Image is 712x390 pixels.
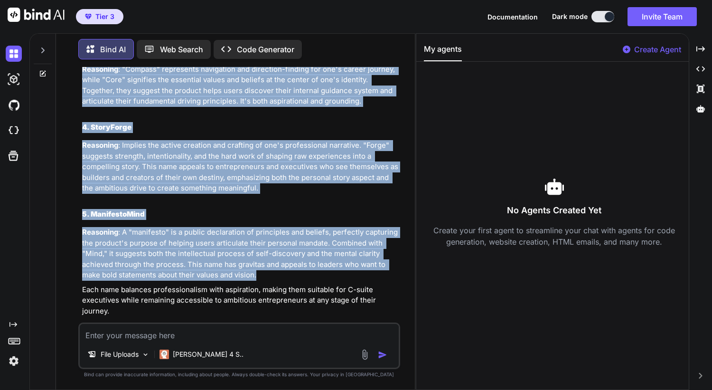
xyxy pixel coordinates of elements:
[82,209,145,219] strong: 5. ManifestoMind
[78,371,400,378] p: Bind can provide inaccurate information, including about people. Always double-check its answers....
[6,353,22,369] img: settings
[159,350,169,359] img: Claude 4 Sonnet
[82,227,398,281] p: : A "manifesto" is a public declaration of principles and beliefs, perfectly capturing the produc...
[6,97,22,113] img: githubDark
[82,140,398,194] p: : Implies the active creation and crafting of one's professional narrative. "Forge" suggests stre...
[76,9,123,24] button: premiumTier 3
[82,65,118,74] strong: Reasoning
[8,8,65,22] img: Bind AI
[173,350,244,359] p: [PERSON_NAME] 4 S..
[95,12,114,21] span: Tier 3
[82,285,398,317] p: Each name balances professionalism with aspiration, making them suitable for C-suite executives w...
[424,43,462,61] button: My agents
[82,64,398,107] p: : "Compass" represents navigation and direction-finding for one's career journey, while "Core" si...
[237,44,294,55] p: Code Generator
[82,228,118,237] strong: Reasoning
[628,7,697,26] button: Invite Team
[552,12,588,21] span: Dark mode
[487,13,538,21] span: Documentation
[424,204,684,217] h3: No Agents Created Yet
[424,225,684,247] p: Create your first agent to streamline your chat with agents for code generation, website creation...
[634,44,681,55] p: Create Agent
[487,12,538,22] button: Documentation
[378,350,387,360] img: icon
[6,123,22,139] img: cloudideIcon
[82,123,131,132] strong: 4. StoryForge
[82,141,118,150] strong: Reasoning
[85,14,92,19] img: premium
[160,44,203,55] p: Web Search
[6,46,22,62] img: darkChat
[141,351,150,359] img: Pick Models
[359,349,370,360] img: attachment
[101,350,139,359] p: File Uploads
[6,71,22,87] img: darkAi-studio
[100,44,126,55] p: Bind AI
